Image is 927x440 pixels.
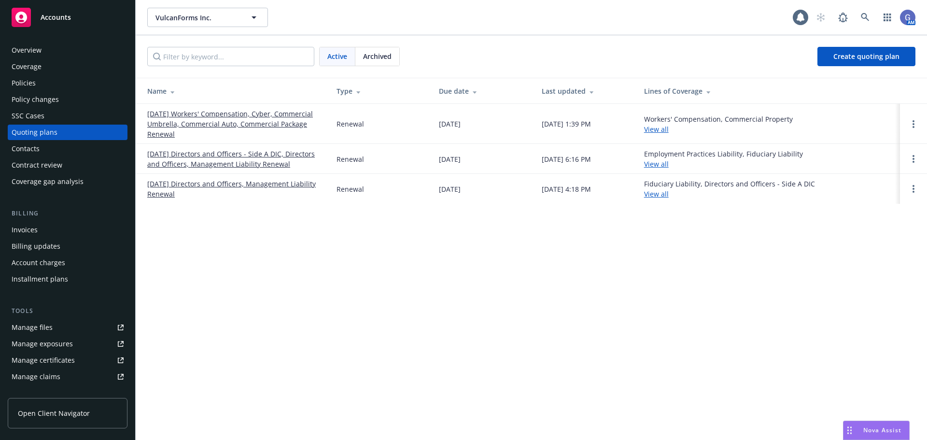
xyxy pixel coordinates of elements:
[337,86,423,96] div: Type
[833,8,853,27] a: Report a Bug
[147,109,321,139] a: [DATE] Workers' Compensation, Cyber, Commercial Umbrella, Commercial Auto, Commercial Package Ren...
[878,8,897,27] a: Switch app
[8,125,127,140] a: Quoting plans
[8,271,127,287] a: Installment plans
[147,47,314,66] input: Filter by keyword...
[644,179,815,199] div: Fiduciary Liability, Directors and Officers - Side A DIC
[8,92,127,107] a: Policy changes
[542,86,629,96] div: Last updated
[8,108,127,124] a: SSC Cases
[8,43,127,58] a: Overview
[12,239,60,254] div: Billing updates
[8,75,127,91] a: Policies
[843,421,856,440] div: Drag to move
[12,108,44,124] div: SSC Cases
[439,154,461,164] div: [DATE]
[8,353,127,368] a: Manage certificates
[8,141,127,156] a: Contacts
[856,8,875,27] a: Search
[12,222,38,238] div: Invoices
[644,125,669,134] a: View all
[8,209,127,218] div: Billing
[908,118,919,130] a: Open options
[12,43,42,58] div: Overview
[8,306,127,316] div: Tools
[12,92,59,107] div: Policy changes
[811,8,830,27] a: Start snowing
[644,189,669,199] a: View all
[843,421,910,440] button: Nova Assist
[12,255,65,270] div: Account charges
[439,119,461,129] div: [DATE]
[337,154,364,164] div: Renewal
[12,174,84,189] div: Coverage gap analysis
[155,13,239,23] span: VulcanForms Inc.
[439,86,526,96] div: Due date
[8,255,127,270] a: Account charges
[12,369,60,384] div: Manage claims
[12,336,73,352] div: Manage exposures
[8,336,127,352] a: Manage exposures
[8,157,127,173] a: Contract review
[439,184,461,194] div: [DATE]
[12,353,75,368] div: Manage certificates
[8,222,127,238] a: Invoices
[12,271,68,287] div: Installment plans
[147,8,268,27] button: VulcanForms Inc.
[8,239,127,254] a: Billing updates
[337,184,364,194] div: Renewal
[147,149,321,169] a: [DATE] Directors and Officers - Side A DIC, Directors and Officers, Management Liability Renewal
[147,86,321,96] div: Name
[542,184,591,194] div: [DATE] 4:18 PM
[12,75,36,91] div: Policies
[12,157,62,173] div: Contract review
[8,4,127,31] a: Accounts
[12,125,57,140] div: Quoting plans
[8,369,127,384] a: Manage claims
[644,114,793,134] div: Workers' Compensation, Commercial Property
[817,47,915,66] a: Create quoting plan
[337,119,364,129] div: Renewal
[900,10,915,25] img: photo
[908,153,919,165] a: Open options
[8,174,127,189] a: Coverage gap analysis
[644,159,669,169] a: View all
[327,51,347,61] span: Active
[12,141,40,156] div: Contacts
[8,385,127,401] a: Manage BORs
[41,14,71,21] span: Accounts
[8,320,127,335] a: Manage files
[542,119,591,129] div: [DATE] 1:39 PM
[363,51,392,61] span: Archived
[908,183,919,195] a: Open options
[12,59,42,74] div: Coverage
[833,52,899,61] span: Create quoting plan
[542,154,591,164] div: [DATE] 6:16 PM
[863,426,901,434] span: Nova Assist
[644,86,892,96] div: Lines of Coverage
[147,179,321,199] a: [DATE] Directors and Officers, Management Liability Renewal
[644,149,803,169] div: Employment Practices Liability, Fiduciary Liability
[12,320,53,335] div: Manage files
[12,385,57,401] div: Manage BORs
[18,408,90,418] span: Open Client Navigator
[8,59,127,74] a: Coverage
